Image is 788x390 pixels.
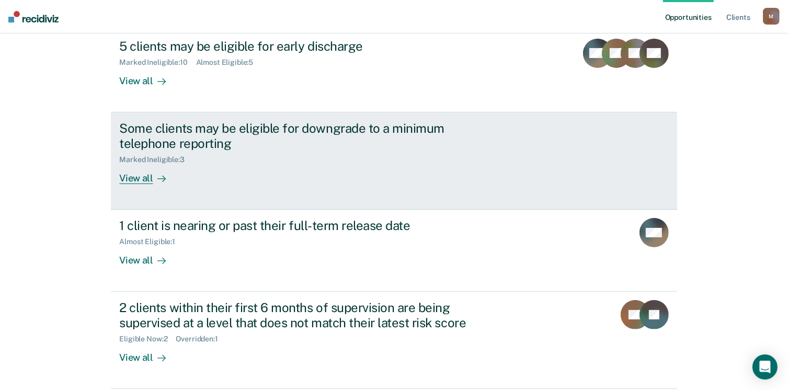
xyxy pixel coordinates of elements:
[119,121,486,151] div: Some clients may be eligible for downgrade to a minimum telephone reporting
[119,246,178,267] div: View all
[111,30,677,112] a: 5 clients may be eligible for early dischargeMarked Ineligible:10Almost Eligible:5View all
[119,335,176,343] div: Eligible Now : 2
[111,112,677,210] a: Some clients may be eligible for downgrade to a minimum telephone reportingMarked Ineligible:3Vie...
[752,354,778,380] div: Open Intercom Messenger
[763,8,780,25] button: M
[119,39,486,54] div: 5 clients may be eligible for early discharge
[176,335,226,343] div: Overridden : 1
[119,66,178,87] div: View all
[119,164,178,184] div: View all
[111,210,677,292] a: 1 client is nearing or past their full-term release dateAlmost Eligible:1View all
[8,11,59,22] img: Recidiviz
[119,343,178,364] div: View all
[119,218,486,233] div: 1 client is nearing or past their full-term release date
[119,300,486,330] div: 2 clients within their first 6 months of supervision are being supervised at a level that does no...
[119,237,184,246] div: Almost Eligible : 1
[111,292,677,389] a: 2 clients within their first 6 months of supervision are being supervised at a level that does no...
[119,155,192,164] div: Marked Ineligible : 3
[119,58,196,67] div: Marked Ineligible : 10
[196,58,262,67] div: Almost Eligible : 5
